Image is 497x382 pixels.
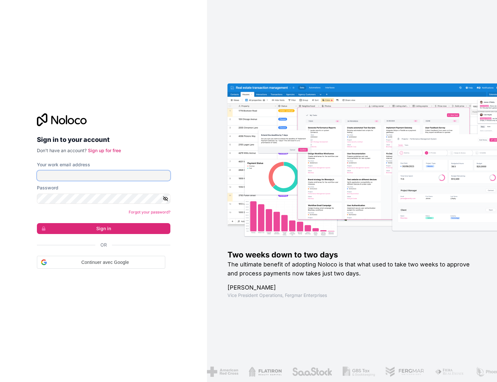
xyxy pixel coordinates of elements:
[37,256,165,269] div: Continuer avec Google
[37,148,87,153] span: Don't have an account?
[37,223,170,234] button: Sign in
[37,170,170,181] input: Email address
[88,148,121,153] a: Sign up for free
[287,367,328,377] img: /assets/saastock-C6Zbiodz.png
[37,185,58,191] label: Password
[100,242,107,248] span: Or
[37,194,170,204] input: Password
[227,292,476,299] h1: Vice President Operations , Fergmar Enterprises
[430,367,460,377] img: /assets/fiera-fwj2N5v4.png
[227,283,476,292] h1: [PERSON_NAME]
[381,367,420,377] img: /assets/fergmar-CudnrXN5.png
[202,367,234,377] img: /assets/american-red-cross-BAupjrZR.png
[227,260,476,278] h2: The ultimate benefit of adopting Noloco is that what used to take two weeks to approve and proces...
[338,367,371,377] img: /assets/gbstax-C-GtDUiK.png
[227,250,476,260] h1: Two weeks down to two days
[49,259,161,266] span: Continuer avec Google
[37,134,170,145] h2: Sign in to your account
[129,210,170,214] a: Forgot your password?
[244,367,277,377] img: /assets/flatiron-C8eUkumj.png
[37,161,90,168] label: Your work email address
